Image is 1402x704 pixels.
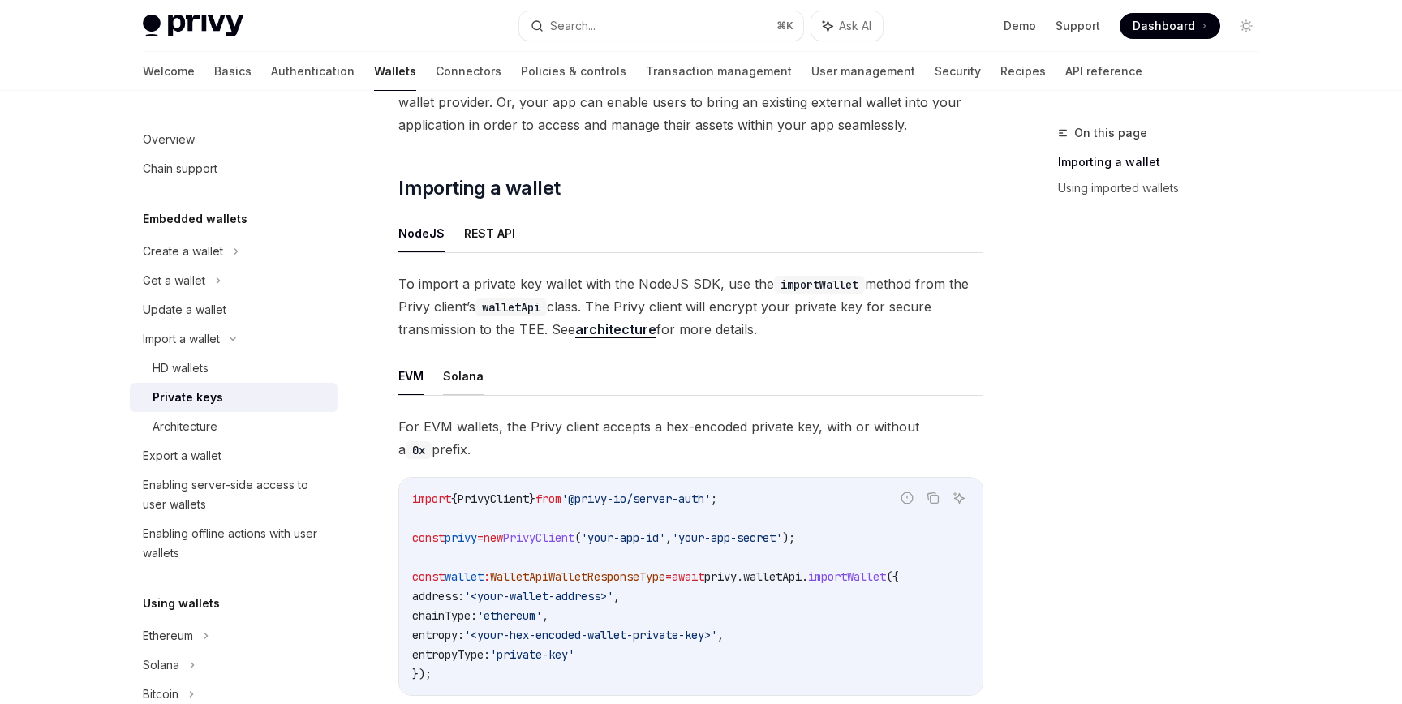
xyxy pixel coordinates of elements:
[477,530,484,545] span: =
[153,417,217,436] div: Architecture
[130,519,338,568] a: Enabling offline actions with user wallets
[1056,18,1100,34] a: Support
[1074,123,1147,143] span: On this page
[445,569,484,584] span: wallet
[130,125,338,154] a: Overview
[412,608,477,623] span: chainType:
[575,321,656,338] a: architecture
[143,524,328,563] div: Enabling offline actions with user wallets
[743,569,802,584] span: walletApi
[143,626,193,646] div: Ethereum
[143,130,195,149] div: Overview
[811,11,883,41] button: Ask AI
[143,159,217,178] div: Chain support
[130,154,338,183] a: Chain support
[451,492,458,506] span: {
[521,52,626,91] a: Policies & controls
[398,415,983,461] span: For EVM wallets, the Privy client accepts a hex-encoded private key, with or without a prefix.
[130,470,338,519] a: Enabling server-side access to user wallets
[1058,175,1272,201] a: Using imported wallets
[490,569,665,584] span: WalletApiWalletResponseType
[398,68,983,136] span: This allows you to migrate wallets from external sources to Privy, including from a different wal...
[542,608,548,623] span: ,
[1133,18,1195,34] span: Dashboard
[535,492,561,506] span: from
[143,446,221,466] div: Export a wallet
[412,530,445,545] span: const
[464,214,515,252] button: REST API
[130,295,338,324] a: Update a wallet
[897,487,918,509] button: Report incorrect code
[1000,52,1046,91] a: Recipes
[782,530,795,545] span: );
[574,530,581,545] span: (
[412,569,445,584] span: const
[776,19,793,32] span: ⌘ K
[143,475,328,514] div: Enabling server-side access to user wallets
[811,52,915,91] a: User management
[1058,149,1272,175] a: Importing a wallet
[646,52,792,91] a: Transaction management
[717,628,724,642] span: ,
[774,276,865,294] code: importWallet
[412,492,451,506] span: import
[464,628,717,642] span: '<your-hex-encoded-wallet-private-key>'
[839,18,871,34] span: Ask AI
[948,487,970,509] button: Ask AI
[153,358,209,378] div: HD wallets
[130,412,338,441] a: Architecture
[922,487,944,509] button: Copy the contents from the code block
[458,492,529,506] span: PrivyClient
[412,667,432,681] span: });
[503,530,574,545] span: PrivyClient
[153,388,223,407] div: Private keys
[143,242,223,261] div: Create a wallet
[490,647,574,662] span: 'private-key'
[412,628,464,642] span: entropy:
[130,354,338,383] a: HD wallets
[214,52,252,91] a: Basics
[398,175,560,201] span: Importing a wallet
[406,441,432,459] code: 0x
[886,569,899,584] span: ({
[271,52,355,91] a: Authentication
[477,608,542,623] span: 'ethereum'
[464,589,613,603] span: '<your-wallet-address>'
[412,647,490,662] span: entropyType:
[581,530,665,545] span: 'your-app-id'
[802,569,808,584] span: .
[436,52,501,91] a: Connectors
[475,298,547,316] code: walletApi
[143,300,226,320] div: Update a wallet
[143,271,205,290] div: Get a wallet
[143,685,178,704] div: Bitcoin
[143,52,195,91] a: Welcome
[665,569,672,584] span: =
[143,594,220,613] h5: Using wallets
[130,383,338,412] a: Private keys
[143,209,247,229] h5: Embedded wallets
[412,589,464,603] span: address:
[398,273,983,341] span: To import a private key wallet with the NodeJS SDK, use the method from the Privy client’s class....
[561,492,711,506] span: '@privy-io/server-auth'
[484,569,490,584] span: :
[398,357,424,395] button: EVM
[1004,18,1036,34] a: Demo
[445,530,477,545] span: privy
[613,589,620,603] span: ,
[711,492,717,506] span: ;
[130,441,338,470] a: Export a wallet
[143,655,179,675] div: Solana
[484,530,503,545] span: new
[935,52,981,91] a: Security
[1233,13,1259,39] button: Toggle dark mode
[672,530,782,545] span: 'your-app-secret'
[550,16,596,36] div: Search...
[398,214,445,252] button: NodeJS
[529,492,535,506] span: }
[1120,13,1220,39] a: Dashboard
[1065,52,1142,91] a: API reference
[737,569,743,584] span: .
[443,357,484,395] button: Solana
[665,530,672,545] span: ,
